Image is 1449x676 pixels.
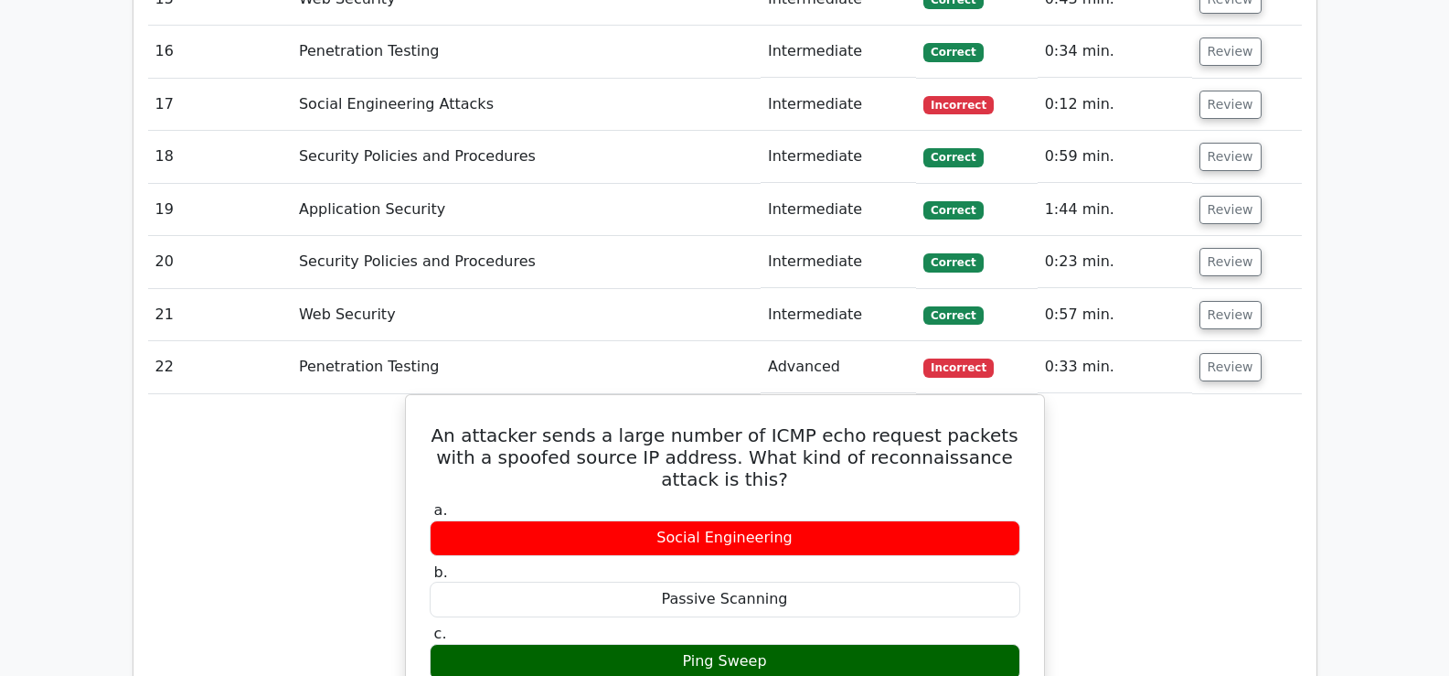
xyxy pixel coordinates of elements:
[1038,184,1192,236] td: 1:44 min.
[761,131,916,183] td: Intermediate
[292,26,761,78] td: Penetration Testing
[434,625,447,642] span: c.
[1199,38,1262,66] button: Review
[292,184,761,236] td: Application Security
[761,236,916,288] td: Intermediate
[430,582,1020,617] div: Passive Scanning
[1199,353,1262,381] button: Review
[1038,289,1192,341] td: 0:57 min.
[923,96,994,114] span: Incorrect
[148,341,292,393] td: 22
[923,306,983,325] span: Correct
[761,79,916,131] td: Intermediate
[148,79,292,131] td: 17
[1038,79,1192,131] td: 0:12 min.
[761,341,916,393] td: Advanced
[148,184,292,236] td: 19
[292,341,761,393] td: Penetration Testing
[434,563,448,581] span: b.
[1199,196,1262,224] button: Review
[1199,143,1262,171] button: Review
[761,184,916,236] td: Intermediate
[434,501,448,519] span: a.
[923,201,983,220] span: Correct
[1199,91,1262,119] button: Review
[428,424,1022,490] h5: An attacker sends a large number of ICMP echo request packets with a spoofed source IP address. W...
[292,79,761,131] td: Social Engineering Attacks
[923,43,983,61] span: Correct
[923,148,983,166] span: Correct
[1199,248,1262,276] button: Review
[761,26,916,78] td: Intermediate
[1199,301,1262,329] button: Review
[148,131,292,183] td: 18
[1038,341,1192,393] td: 0:33 min.
[292,289,761,341] td: Web Security
[148,289,292,341] td: 21
[430,520,1020,556] div: Social Engineering
[761,289,916,341] td: Intermediate
[148,26,292,78] td: 16
[1038,236,1192,288] td: 0:23 min.
[1038,26,1192,78] td: 0:34 min.
[292,131,761,183] td: Security Policies and Procedures
[292,236,761,288] td: Security Policies and Procedures
[923,359,994,377] span: Incorrect
[148,236,292,288] td: 20
[1038,131,1192,183] td: 0:59 min.
[923,253,983,272] span: Correct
